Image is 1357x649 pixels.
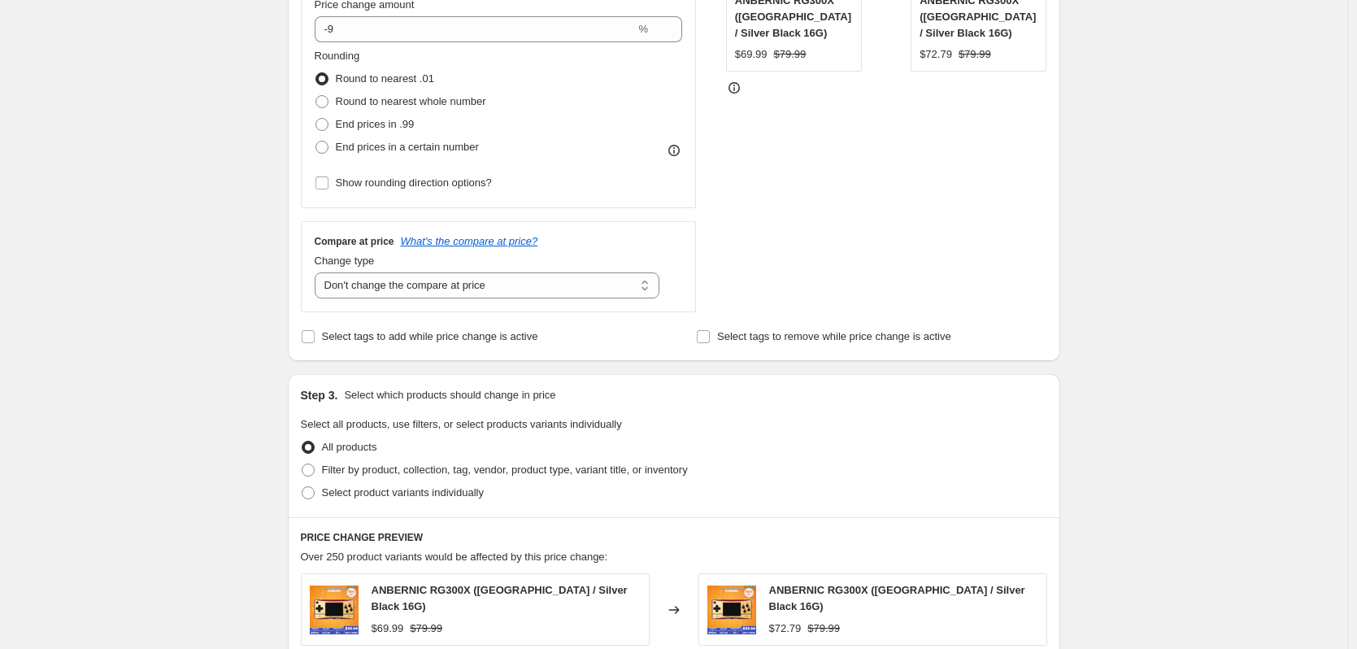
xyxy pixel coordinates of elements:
[638,23,648,35] span: %
[322,330,538,342] span: Select tags to add while price change is active
[410,621,442,637] strike: $79.99
[336,95,486,107] span: Round to nearest whole number
[774,46,807,63] strike: $79.99
[372,584,628,612] span: ANBERNIC RG300X ([GEOGRAPHIC_DATA] / Silver Black 16G)
[315,255,375,267] span: Change type
[315,235,394,248] h3: Compare at price
[301,551,608,563] span: Over 250 product variants would be affected by this price change:
[322,441,377,453] span: All products
[401,235,538,247] button: What's the compare at price?
[372,621,404,637] div: $69.99
[807,621,840,637] strike: $79.99
[315,50,360,62] span: Rounding
[769,621,802,637] div: $72.79
[735,46,768,63] div: $69.99
[301,531,1047,544] h6: PRICE CHANGE PREVIEW
[959,46,991,63] strike: $79.99
[707,586,756,634] img: 300X_287b43ac-ad24-46f9-88a6-6645239e4784_80x.jpg
[301,387,338,403] h2: Step 3.
[315,16,636,42] input: -20
[336,176,492,189] span: Show rounding direction options?
[920,46,952,63] div: $72.79
[322,464,688,476] span: Filter by product, collection, tag, vendor, product type, variant title, or inventory
[301,418,622,430] span: Select all products, use filters, or select products variants individually
[336,141,479,153] span: End prices in a certain number
[336,118,415,130] span: End prices in .99
[344,387,555,403] p: Select which products should change in price
[322,486,484,499] span: Select product variants individually
[717,330,951,342] span: Select tags to remove while price change is active
[336,72,434,85] span: Round to nearest .01
[310,586,359,634] img: 300X_287b43ac-ad24-46f9-88a6-6645239e4784_80x.jpg
[769,584,1025,612] span: ANBERNIC RG300X ([GEOGRAPHIC_DATA] / Silver Black 16G)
